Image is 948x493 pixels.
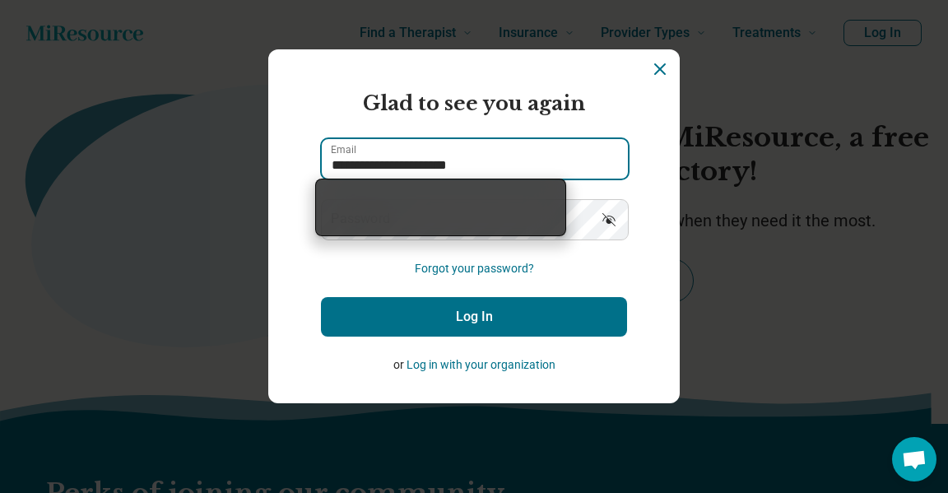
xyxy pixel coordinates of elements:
label: Email [331,145,356,155]
label: Password [331,212,390,226]
button: Forgot your password? [415,260,534,277]
button: Log in with your organization [407,356,555,374]
p: or [321,356,627,374]
button: Log In [321,297,627,337]
section: Login Dialog [268,49,680,403]
h2: Glad to see you again [321,89,627,119]
button: Dismiss [650,59,670,79]
button: Show password [591,199,627,239]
